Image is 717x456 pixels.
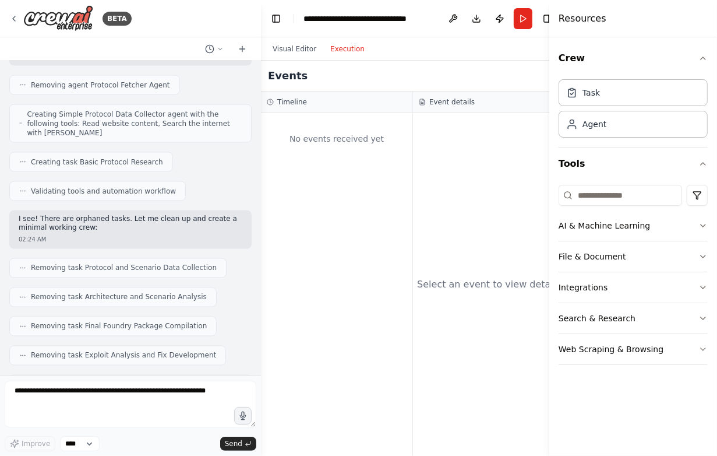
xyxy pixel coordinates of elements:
button: Hide left sidebar [268,10,284,27]
div: Task [582,87,600,99]
span: Removing task Architecture and Scenario Analysis [31,293,207,302]
button: File & Document [559,241,708,272]
span: Improve [22,439,50,448]
div: BETA [103,12,132,26]
button: Hide right sidebar [539,10,556,27]
button: Integrations [559,272,708,303]
span: Creating Simple Protocol Data Collector agent with the following tools: Read website content, Sea... [27,110,242,138]
p: I see! There are orphaned tasks. Let me clean up and create a minimal working crew: [19,215,242,233]
span: Removing task Protocol and Scenario Data Collection [31,264,217,273]
span: Validating tools and automation workflow [31,187,176,196]
span: Removing agent Protocol Fetcher Agent [31,80,170,90]
div: Crew [559,75,708,147]
h2: Events [268,68,308,84]
button: Crew [559,42,708,75]
h3: Timeline [277,97,307,107]
button: Execution [323,42,372,56]
span: Send [225,439,242,448]
button: Improve [5,436,55,451]
div: Agent [582,118,606,130]
button: AI & Machine Learning [559,211,708,241]
button: Switch to previous chat [200,42,228,56]
div: Select an event to view details [417,278,561,292]
span: Removing task Final Foundry Package Compilation [31,322,207,331]
button: Tools [559,148,708,180]
h3: Event details [429,97,475,107]
div: No events received yet [267,119,407,159]
button: Send [220,437,256,451]
button: Click to speak your automation idea [234,407,252,425]
div: 02:24 AM [19,236,242,244]
span: Creating task Basic Protocol Research [31,157,163,167]
button: Search & Research [559,303,708,334]
div: Tools [559,180,708,374]
h4: Resources [559,12,606,26]
span: Removing task Exploit Analysis and Fix Development [31,351,216,360]
button: Start a new chat [233,42,252,56]
button: Visual Editor [266,42,323,56]
button: Web Scraping & Browsing [559,334,708,364]
img: Logo [23,5,93,31]
nav: breadcrumb [303,13,435,24]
